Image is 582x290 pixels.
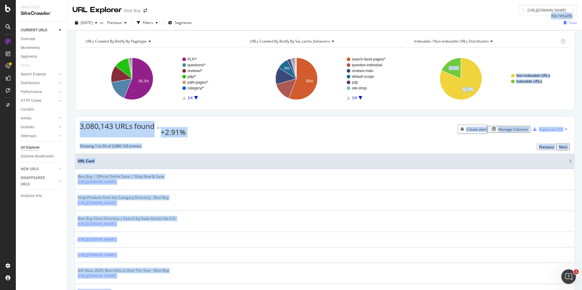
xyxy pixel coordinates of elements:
[21,144,63,151] a: Url Explorer
[551,13,572,19] div: No results
[21,175,51,188] div: DISAPPEARED URLS
[21,193,63,199] a: Analysis Info
[188,57,197,61] text: PLP/*
[21,153,54,160] div: Explorer Bookmarks
[78,268,169,273] div: Gift Ideas 2025: Best Gifts to Give This Year - Best Buy
[352,69,373,73] text: reviews-main
[78,273,116,279] a: [URL][DOMAIN_NAME]
[80,121,155,131] span: 3,080,143 URLs found
[21,133,57,139] a: Sitemaps
[413,36,559,46] h4: Indexable / Non-Indexable URLs Distribution
[498,127,528,132] div: Manage Columns
[352,74,374,79] text: default-scope
[414,39,489,44] span: Indexable / Non-Indexable URLs distribution
[188,74,196,79] text: pdp/*
[516,79,542,84] text: Indexable URLs
[21,27,57,33] a: CURRENT URLS
[143,20,153,25] div: Filters
[78,179,116,185] a: [URL][DOMAIN_NAME]
[21,10,62,17] div: SiteCrawler
[408,52,568,105] svg: A chart.
[561,18,577,28] button: Save
[78,252,116,258] a: [URL][DOMAIN_NAME]
[352,63,382,67] text: question-individual
[21,115,57,122] a: Inlinks
[21,124,57,130] a: Outlinks
[72,5,122,15] div: URL Explorer
[569,20,577,25] div: Save
[21,144,40,151] div: Url Explorer
[188,96,193,100] text: 1/4
[78,216,176,221] div: Best Buy Store Directory | Search by State Across the U.S.
[466,127,487,132] div: Create alert
[352,80,358,85] text: pdp
[21,133,36,139] div: Sitemaps
[284,66,290,71] text: 9%
[21,166,39,172] div: NEW URLS
[516,74,550,78] text: Non-Indexable URLs
[21,5,62,10] div: Analytics
[539,144,554,150] div: Previous
[352,96,357,100] text: 1/4
[559,144,567,150] div: Next
[21,106,34,113] div: Content
[105,18,129,28] button: Previous
[487,126,531,133] button: Manage Columns
[21,71,57,78] a: Search Engines
[21,45,40,51] div: Movements
[21,80,57,86] a: Distribution
[21,45,63,51] a: Movements
[105,20,122,25] span: Previous
[21,175,57,188] a: DISAPPEARED URLS
[21,89,42,95] div: Performance
[21,62,30,69] div: Visits
[21,98,41,104] div: HTTP Codes
[250,39,330,44] span: URLs Crawled By Botify By sw_cache_behaviors
[100,20,105,25] span: vs
[80,143,141,150] div: Showing 1 to 50 of 3,080,143 entries
[556,143,570,150] button: Next
[157,127,160,129] img: Equal
[86,39,147,44] span: URLs Crawled By Botify By pagetype
[244,52,404,105] svg: A chart.
[561,269,576,284] iframe: Intercom live chat
[537,143,556,150] button: Previous
[188,63,206,67] text: questions/*
[306,79,313,83] text: 56%
[21,71,46,78] div: Search Engines
[21,89,57,95] a: Performance
[175,20,192,25] span: Segments
[352,57,386,61] text: search-facet-pages/*
[72,18,100,28] button: [DATE]
[519,5,577,16] input: Find a URL
[166,18,194,28] button: Segments
[143,9,147,13] div: arrow-right-arrow-left
[78,174,164,179] div: Best Buy | Official Online Store | Shop Now & Save
[458,124,487,134] button: Create alert
[539,127,563,132] div: Export as CSV
[21,124,34,130] div: Outlinks
[78,221,116,227] a: [URL][DOMAIN_NAME]
[78,195,169,200] div: Shop Products from the Category Directory - Best Buy
[352,86,367,90] text: site-shop
[21,80,40,86] div: Distribution
[138,79,149,83] text: 56.3%
[134,18,160,28] button: Filters
[449,66,459,70] text: 18.6%
[188,86,204,90] text: category/*
[21,62,36,69] a: Visits
[78,200,116,206] a: [URL][DOMAIN_NAME]
[21,36,35,42] div: Overview
[21,98,57,104] a: HTTP Codes
[80,52,240,105] svg: A chart.
[21,193,42,199] div: Analysis Info
[21,36,63,42] a: Overview
[21,106,63,113] a: Content
[21,54,37,60] div: Segments
[161,127,186,137] div: +2.91%
[21,153,63,160] a: Explorer Bookmarks
[21,166,57,172] a: NEW URLS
